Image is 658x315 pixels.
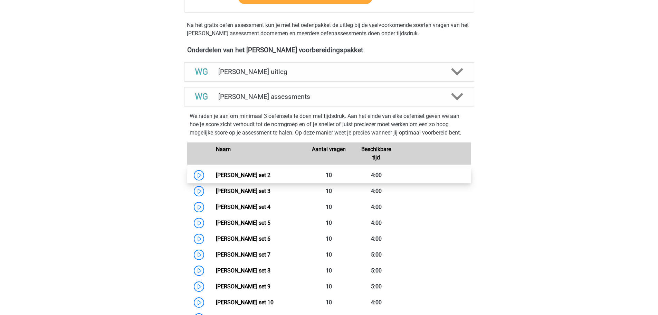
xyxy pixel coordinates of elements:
h4: Onderdelen van het [PERSON_NAME] voorbereidingspakket [187,46,471,54]
a: [PERSON_NAME] set 5 [216,220,270,226]
div: Aantal vragen [305,145,353,162]
a: [PERSON_NAME] set 8 [216,267,270,274]
div: Beschikbare tijd [353,145,400,162]
h4: [PERSON_NAME] uitleg [218,68,440,76]
a: assessments [PERSON_NAME] assessments [181,87,477,106]
img: watson glaser uitleg [193,63,210,81]
a: [PERSON_NAME] set 2 [216,172,270,178]
div: Naam [211,145,305,162]
a: uitleg [PERSON_NAME] uitleg [181,62,477,82]
p: We raden je aan om minimaal 3 oefensets te doen met tijdsdruk. Aan het einde van elke oefenset ge... [190,112,469,137]
img: watson glaser assessments [193,88,210,105]
a: [PERSON_NAME] set 3 [216,188,270,194]
div: Na het gratis oefen assessment kun je met het oefenpakket de uitleg bij de veelvoorkomende soorte... [184,21,474,38]
a: [PERSON_NAME] set 4 [216,204,270,210]
a: [PERSON_NAME] set 10 [216,299,274,306]
a: [PERSON_NAME] set 7 [216,251,270,258]
a: [PERSON_NAME] set 9 [216,283,270,290]
a: [PERSON_NAME] set 6 [216,235,270,242]
h4: [PERSON_NAME] assessments [218,93,440,101]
